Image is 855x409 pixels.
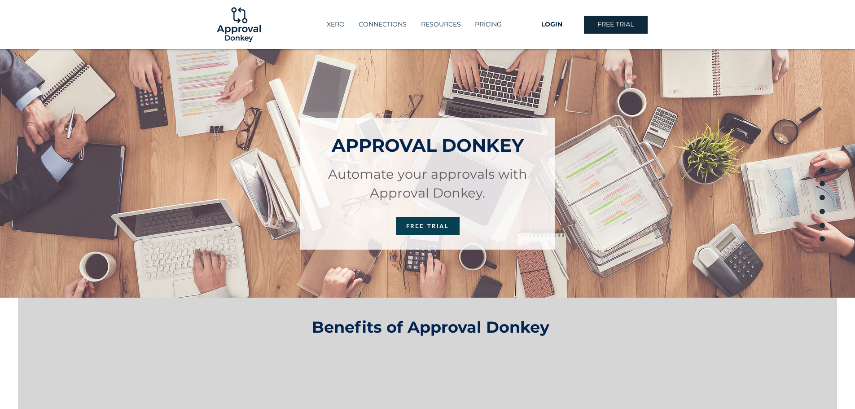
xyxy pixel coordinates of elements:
p: RESOURCES [417,17,465,32]
a: PRICING [468,17,509,32]
span: FREE TRIAL [597,20,634,29]
span: LOGIN [541,20,562,29]
nav: Page [816,164,829,245]
a: CONNECTIONS [351,17,414,32]
p: XERO [322,17,349,32]
a: XERO [320,17,351,32]
span: Automate your approvals with Approval Donkey. [328,166,527,201]
nav: Site [308,17,520,32]
a: LOGIN [520,16,584,34]
p: CONNECTIONS [354,17,411,32]
span: Benefits of Approval Donkey [312,317,549,337]
div: RESOURCES [414,17,468,32]
span: FREE TRIAL [406,222,449,229]
span: APPROVAL DONKEY [332,134,524,156]
a: FREE TRIAL [584,16,648,34]
a: FREE TRIAL [396,217,460,235]
p: PRICING [470,17,506,32]
img: Logo-01.png [215,0,263,49]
